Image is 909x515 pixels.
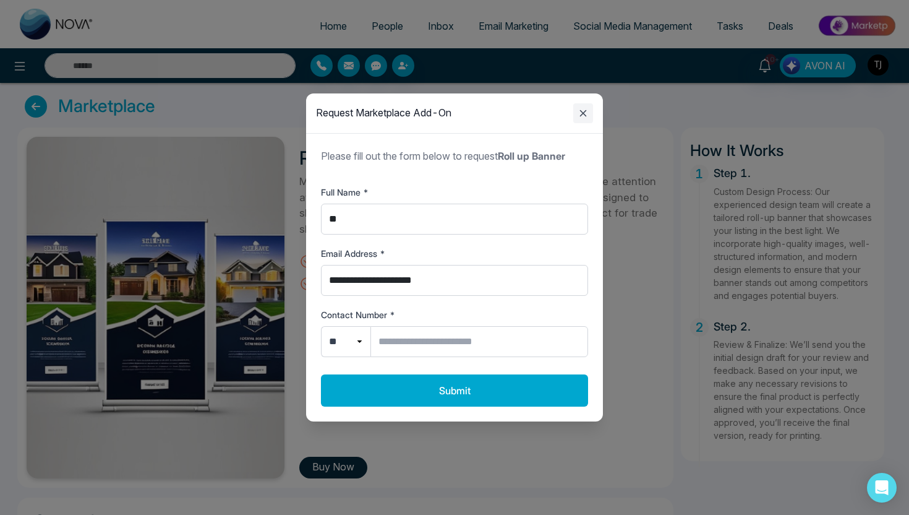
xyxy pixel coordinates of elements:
[316,107,451,119] h2: Request Marketplace Add-On
[573,103,593,123] button: Close modal
[321,308,588,321] label: Contact Number *
[321,149,588,163] p: Please fill out the form below to request
[321,374,588,407] button: Submit
[321,186,588,199] label: Full Name *
[321,247,588,260] label: Email Address *
[867,473,897,503] div: Open Intercom Messenger
[498,150,565,162] strong: Roll up Banner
